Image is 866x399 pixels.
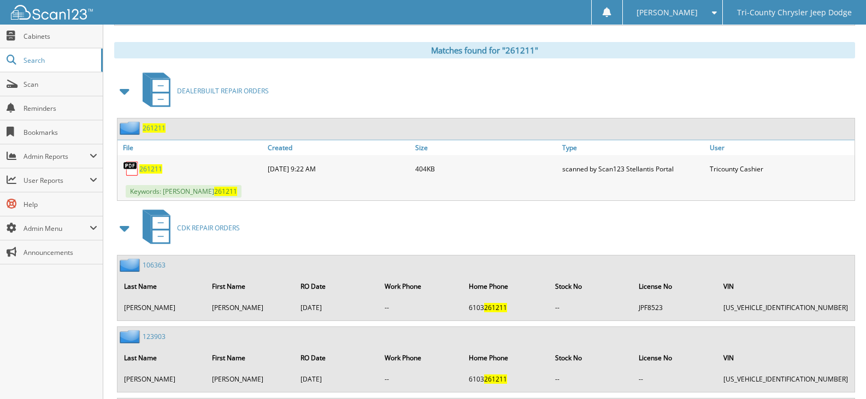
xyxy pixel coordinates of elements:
[23,32,97,41] span: Cabinets
[265,158,413,180] div: [DATE] 9:22 AM
[484,374,507,384] span: 261211
[718,370,853,388] td: [US_VEHICLE_IDENTIFICATION_NUMBER]
[177,223,240,233] span: CDK REPAIR ORDERS
[559,140,707,155] a: Type
[119,275,205,297] th: Last Name
[633,299,717,317] td: JPF8523
[207,347,293,369] th: First Name
[11,5,93,20] img: scan123-logo-white.svg
[143,260,166,270] a: 106363
[120,121,143,135] img: folder2.png
[120,258,143,272] img: folder2.png
[413,140,560,155] a: Size
[463,299,549,317] td: 6103
[550,275,632,297] th: Stock No
[207,299,293,317] td: [PERSON_NAME]
[559,158,707,180] div: scanned by Scan123 Stellantis Portal
[718,275,853,297] th: VIN
[23,224,90,233] span: Admin Menu
[123,160,139,177] img: PDF.png
[484,303,507,312] span: 261211
[295,370,378,388] td: [DATE]
[463,370,549,388] td: 6103
[295,299,378,317] td: [DATE]
[811,347,866,399] iframe: Chat Widget
[23,56,96,65] span: Search
[379,347,462,369] th: Work Phone
[143,123,166,133] a: 261211
[207,275,293,297] th: First Name
[139,164,162,174] a: 261211
[463,347,549,369] th: Home Phone
[23,248,97,257] span: Announcements
[114,42,855,58] div: Matches found for "261211"
[633,275,717,297] th: License No
[550,370,632,388] td: --
[177,86,269,96] span: DEALERBUILT REPAIR ORDERS
[707,158,855,180] div: Tricounty Cashier
[295,347,378,369] th: RO Date
[633,347,717,369] th: License No
[295,275,378,297] th: RO Date
[463,275,549,297] th: Home Phone
[119,370,205,388] td: [PERSON_NAME]
[119,299,205,317] td: [PERSON_NAME]
[23,176,90,185] span: User Reports
[550,347,632,369] th: Stock No
[23,104,97,113] span: Reminders
[379,370,462,388] td: --
[637,9,698,16] span: [PERSON_NAME]
[207,370,293,388] td: [PERSON_NAME]
[126,185,241,198] span: Keywords: [PERSON_NAME]
[550,299,632,317] td: --
[718,347,853,369] th: VIN
[413,158,560,180] div: 404KB
[143,332,166,341] a: 123903
[120,330,143,343] img: folder2.png
[379,275,462,297] th: Work Phone
[23,80,97,89] span: Scan
[136,69,269,112] a: DEALERBUILT REPAIR ORDERS
[23,152,90,161] span: Admin Reports
[119,347,205,369] th: Last Name
[718,299,853,317] td: [US_VEHICLE_IDENTIFICATION_NUMBER]
[707,140,855,155] a: User
[136,206,240,249] a: CDK REPAIR ORDERS
[23,200,97,209] span: Help
[379,299,462,317] td: --
[633,370,717,388] td: --
[117,140,265,155] a: File
[23,128,97,137] span: Bookmarks
[214,187,237,196] span: 261211
[737,9,852,16] span: Tri-County Chrysler Jeep Dodge
[265,140,413,155] a: Created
